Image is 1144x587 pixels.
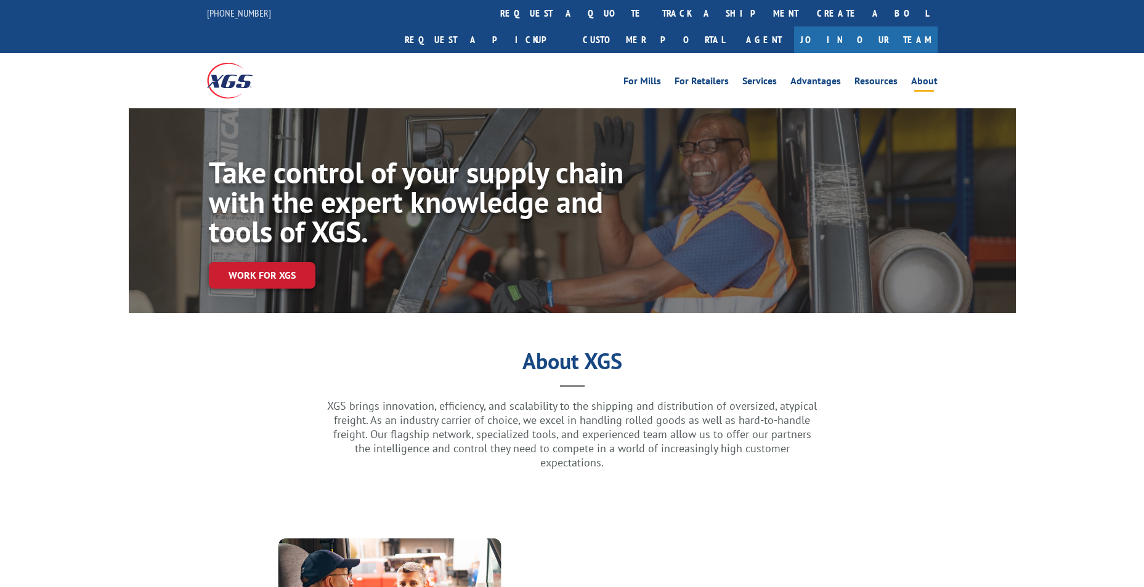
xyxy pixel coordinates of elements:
[623,76,661,90] a: For Mills
[734,26,794,53] a: Agent
[911,76,938,90] a: About
[742,76,777,90] a: Services
[396,26,574,53] a: Request a pickup
[129,353,1016,376] h1: About XGS
[326,399,819,469] p: XGS brings innovation, efficiency, and scalability to the shipping and distribution of oversized,...
[675,76,729,90] a: For Retailers
[574,26,734,53] a: Customer Portal
[207,7,271,19] a: [PHONE_NUMBER]
[854,76,898,90] a: Resources
[794,26,938,53] a: Join Our Team
[209,262,315,289] a: Work for XGS
[790,76,841,90] a: Advantages
[209,158,627,252] h1: Take control of your supply chain with the expert knowledge and tools of XGS.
